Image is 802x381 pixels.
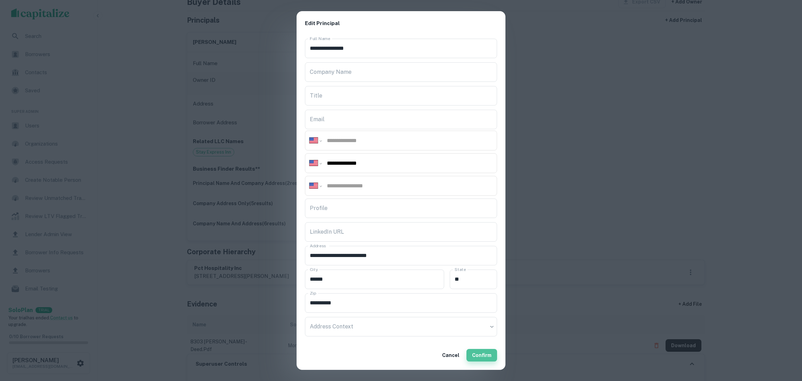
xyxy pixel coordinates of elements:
h2: Edit Principal [297,11,505,36]
button: Cancel [439,349,462,361]
iframe: Chat Widget [767,325,802,359]
label: Zip [310,290,316,296]
label: Full Name [310,36,330,41]
div: ​ [305,317,497,336]
label: State [455,266,466,272]
label: Address [310,243,326,249]
label: City [310,266,318,272]
button: Confirm [466,349,497,361]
